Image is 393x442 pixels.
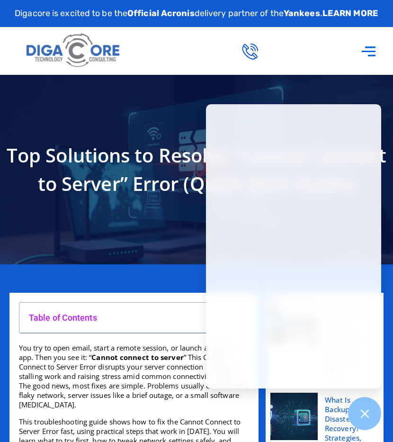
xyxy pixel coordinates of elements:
strong: Cannot connect to server [91,352,183,362]
h1: Top Solutions to Resolve “Cannot Connect to Server” Error (Quick 2025 Guide) [5,141,388,198]
iframe: Chatgenie Messenger [206,104,381,388]
img: Digacore logo 1 [24,30,124,72]
strong: Official Acronis [127,8,195,18]
a: LEARN MORE [322,8,378,18]
p: Digacore is excited to be the delivery partner of the . [15,7,378,20]
div: Menu Toggle [356,38,381,64]
img: Backup disaster recovery, Backup and Disaster Recovery [270,393,318,440]
strong: Yankees [284,8,320,18]
h4: Table of Contents [29,312,232,323]
span: You try to open email, start a remote session, or launch a favorite app. Then you see it: “ ” Thi... [19,343,249,409]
